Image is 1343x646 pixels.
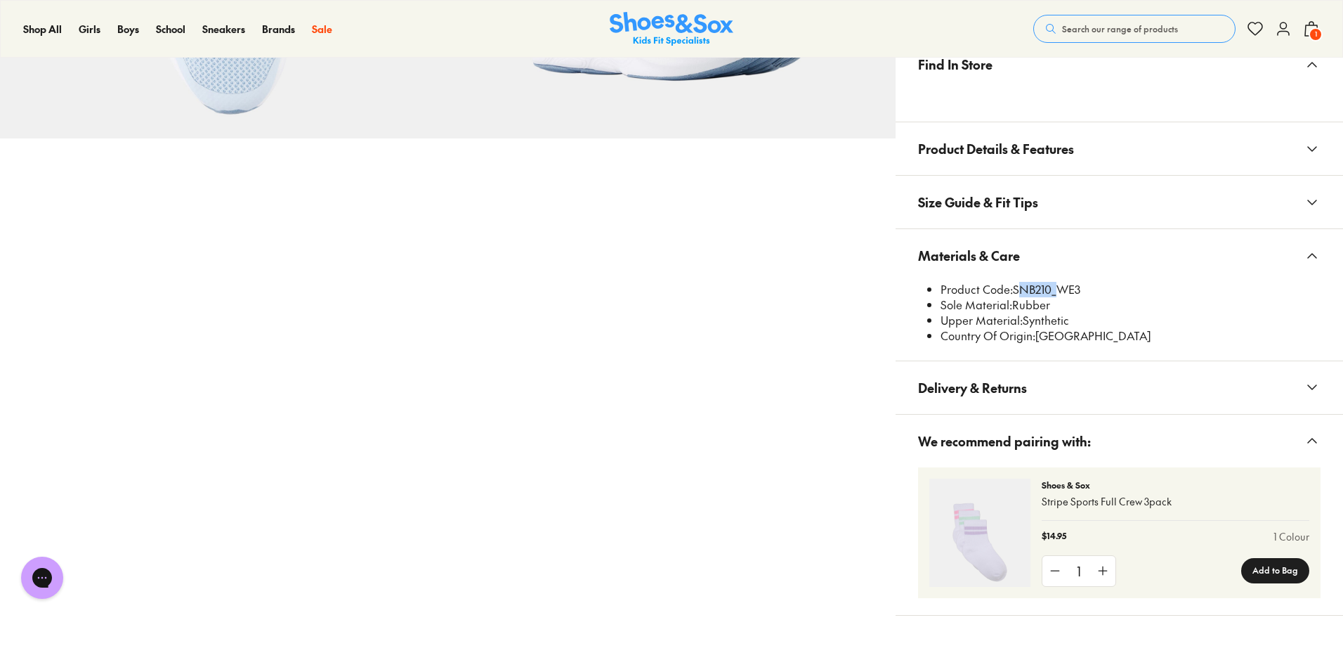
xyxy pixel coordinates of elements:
[918,235,1020,276] span: Materials & Care
[896,38,1343,91] button: Find In Store
[941,282,1321,297] li: SNB210_WE3
[896,415,1343,467] button: We recommend pairing with:
[202,22,245,36] span: Sneakers
[918,44,992,85] span: Find In Store
[14,552,70,604] iframe: Gorgias live chat messenger
[312,22,332,37] a: Sale
[1068,556,1090,586] div: 1
[1062,22,1178,35] span: Search our range of products
[79,22,100,37] a: Girls
[262,22,295,37] a: Brands
[117,22,139,37] a: Boys
[117,22,139,36] span: Boys
[79,22,100,36] span: Girls
[896,122,1343,175] button: Product Details & Features
[262,22,295,36] span: Brands
[1042,494,1309,509] p: Stripe Sports Full Crew 3pack
[1042,479,1309,491] p: Shoes & Sox
[918,420,1091,462] span: We recommend pairing with:
[1303,13,1320,44] button: 1
[23,22,62,36] span: Shop All
[896,176,1343,228] button: Size Guide & Fit Tips
[1241,558,1309,583] button: Add to Bag
[1309,27,1323,41] span: 1
[1033,15,1236,43] button: Search our range of products
[896,229,1343,282] button: Materials & Care
[23,22,62,37] a: Shop All
[918,91,1321,105] iframe: Find in Store
[941,297,1321,313] li: Rubber
[1273,529,1309,544] a: 1 Colour
[896,361,1343,414] button: Delivery & Returns
[1042,529,1066,544] p: $14.95
[941,312,1023,328] span: Upper Material:
[312,22,332,36] span: Sale
[941,281,1013,297] span: Product Code:
[918,181,1038,223] span: Size Guide & Fit Tips
[941,328,1321,344] li: [GEOGRAPHIC_DATA]
[918,128,1074,169] span: Product Details & Features
[610,12,733,46] a: Shoes & Sox
[156,22,185,36] span: School
[918,367,1027,408] span: Delivery & Returns
[929,479,1030,587] img: 4-493184_1
[610,12,733,46] img: SNS_Logo_Responsive.svg
[202,22,245,37] a: Sneakers
[941,328,1035,343] span: Country Of Origin:
[156,22,185,37] a: School
[941,313,1321,328] li: Synthetic
[941,297,1012,312] span: Sole Material:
